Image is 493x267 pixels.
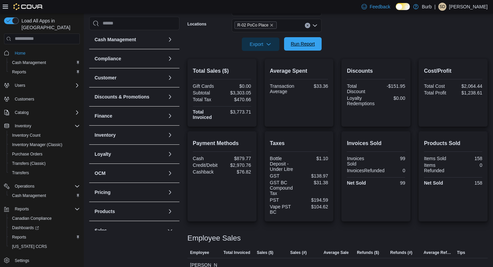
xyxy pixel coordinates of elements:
button: Products [95,208,165,215]
div: $0.00 [377,95,405,101]
button: Catalog [1,108,83,117]
button: Inventory [166,131,174,139]
button: Reports [7,67,83,77]
button: Pricing [166,188,174,196]
span: Canadian Compliance [9,214,80,222]
p: [PERSON_NAME] [449,3,488,11]
div: Items Refunded [424,162,452,173]
a: Reports [9,233,29,241]
a: Inventory Manager (Classic) [9,141,65,149]
span: Total Invoiced [223,250,250,255]
h3: Products [95,208,115,215]
button: Export [242,38,279,51]
span: Inventory Manager (Classic) [9,141,80,149]
div: 0 [387,168,405,173]
span: Inventory Count [12,133,41,138]
div: 158 [454,180,482,186]
img: Cova [13,3,43,10]
button: Users [12,81,28,89]
button: Operations [12,182,37,190]
span: Employee [190,250,209,255]
span: Customers [12,95,80,103]
div: $1,238.61 [454,90,482,95]
a: Reports [9,68,29,76]
span: Reports [12,205,80,213]
span: Transfers (Classic) [12,161,46,166]
div: Invoices Sold [347,156,375,166]
h2: Products Sold [424,139,482,147]
span: Catalog [15,110,29,115]
a: Settings [12,257,32,265]
div: Shelby Deppiesse [438,3,446,11]
span: Catalog [12,109,80,117]
span: Export [246,38,275,51]
button: Loyalty [166,150,174,158]
span: Purchase Orders [9,150,80,158]
span: Transfers [9,169,80,177]
button: Compliance [95,55,165,62]
button: Reports [12,205,32,213]
span: Users [15,83,25,88]
div: $138.97 [300,173,328,179]
a: Customers [12,95,37,103]
button: Catalog [12,109,31,117]
button: Open list of options [312,23,318,28]
h3: Compliance [95,55,121,62]
h2: Discounts [347,67,405,75]
h3: Loyalty [95,151,111,157]
button: Home [1,48,83,58]
span: Dashboards [12,225,39,230]
span: Sales (#) [290,250,307,255]
button: Cash Management [7,58,83,67]
strong: Total Invoiced [193,109,212,120]
span: Transfers [12,170,29,176]
h3: Cash Management [95,36,136,43]
div: GST BC Compound Tax [270,180,298,196]
button: Customers [1,94,83,104]
div: Bottle Deposit - Under Litre [270,156,298,172]
span: R-02 PoCo Place [234,21,277,29]
button: Operations [1,182,83,191]
div: PST [270,197,298,203]
span: Purchase Orders [12,151,43,157]
span: Operations [12,182,80,190]
span: Sales ($) [257,250,273,255]
button: Loyalty [95,151,165,157]
a: Transfers [9,169,32,177]
button: Inventory [95,132,165,138]
div: $879.77 [223,156,251,161]
span: Inventory [15,123,31,129]
span: Canadian Compliance [12,216,52,221]
div: Cashback [193,169,221,175]
button: Remove R-02 PoCo Place from selection in this group [270,23,274,27]
span: Transfers (Classic) [9,159,80,168]
button: Settings [1,255,83,265]
span: Inventory Count [9,131,80,139]
h2: Average Spent [270,67,328,75]
h2: Total Sales ($) [193,67,251,75]
div: $3,773.71 [223,109,251,115]
h3: Pricing [95,189,110,196]
div: Total Profit [424,90,452,95]
div: $76.82 [223,169,251,175]
span: Tips [457,250,465,255]
span: R-02 PoCo Place [237,22,269,28]
button: Transfers (Classic) [7,159,83,168]
a: Dashboards [7,223,83,232]
button: Cash Management [95,36,165,43]
input: Dark Mode [396,3,410,10]
div: -$151.95 [377,83,405,89]
span: Settings [15,258,29,263]
h3: Employee Sales [187,234,241,242]
button: [US_STATE] CCRS [7,242,83,251]
button: Clear input [305,23,310,28]
div: 99 [377,180,405,186]
span: Reports [12,235,26,240]
div: $31.38 [300,180,328,185]
div: Gift Cards [193,83,221,89]
span: Washington CCRS [9,243,80,251]
div: $470.66 [223,97,251,102]
div: Credit/Debit [193,162,221,168]
button: Inventory [12,122,34,130]
h3: OCM [95,170,106,177]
